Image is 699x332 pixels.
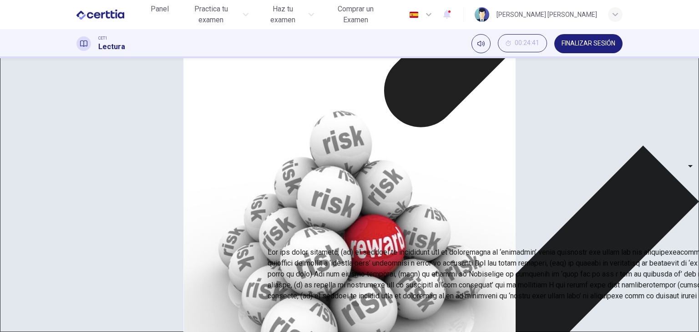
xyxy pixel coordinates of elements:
[408,11,420,18] img: es
[259,4,305,25] span: Haz tu examen
[151,4,169,15] span: Panel
[76,5,124,24] img: CERTTIA logo
[475,7,489,22] img: Profile picture
[471,34,491,53] div: Silenciar
[98,35,107,41] span: CET1
[562,40,615,47] span: FINALIZAR SESIÓN
[182,4,241,25] span: Practica tu examen
[325,4,386,25] span: Comprar un Examen
[498,34,547,53] div: Ocultar
[515,40,539,47] span: 00:24:41
[496,9,597,20] div: [PERSON_NAME] [PERSON_NAME]
[98,41,125,52] h1: Lectura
